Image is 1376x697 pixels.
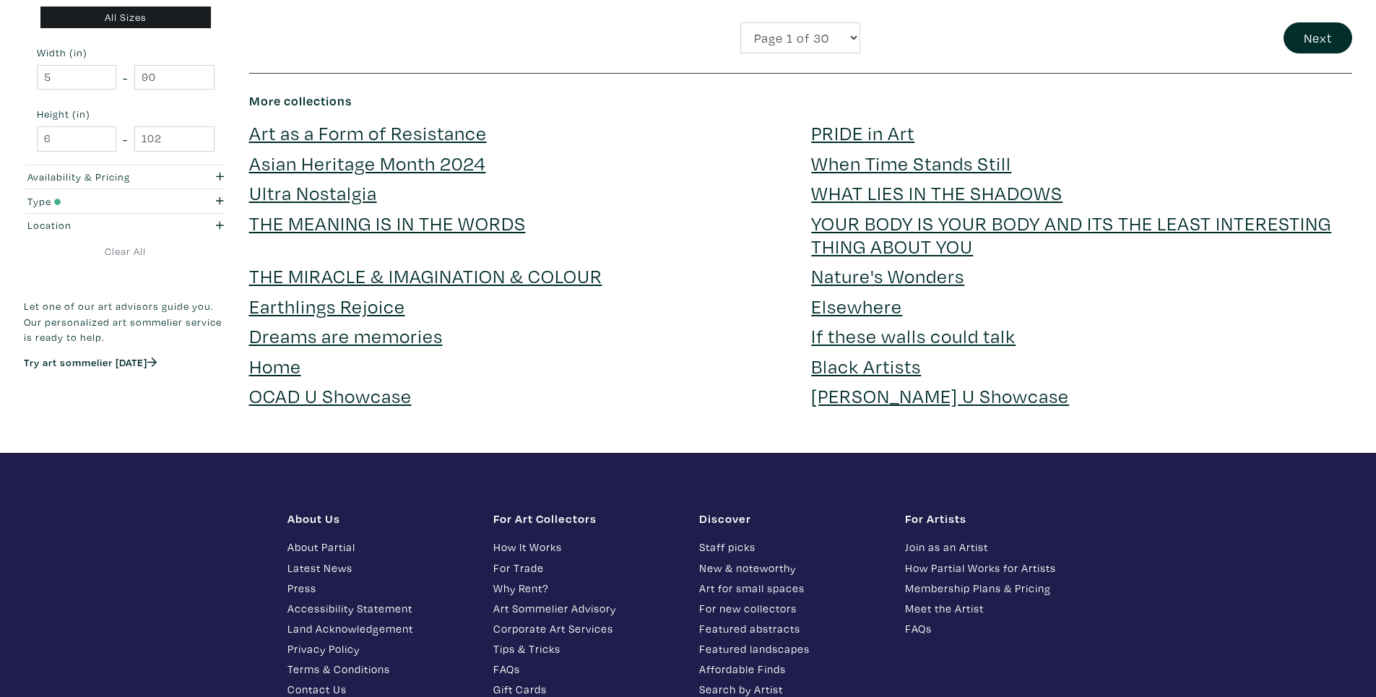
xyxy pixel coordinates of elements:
h6: More collections [249,93,1353,109]
a: How It Works [493,539,678,555]
a: Ultra Nostalgia [249,180,377,205]
a: THE MIRACLE & IMAGINATION & COLOUR [249,263,602,288]
a: YOUR BODY IS YOUR BODY AND ITS THE LEAST INTERESTING THING ABOUT YOU [811,210,1331,259]
a: Accessibility Statement [287,600,472,617]
h1: For Artists [905,511,1089,526]
a: [PERSON_NAME] U Showcase [811,383,1069,408]
a: Affordable Finds [699,661,883,677]
a: Featured abstracts [699,620,883,637]
a: If these walls could talk [811,323,1016,348]
a: FAQs [493,661,678,677]
a: Clear All [24,243,228,259]
a: Latest News [287,560,472,576]
a: Earthlings Rejoice [249,293,405,319]
a: Staff picks [699,539,883,555]
a: Dreams are memories [249,323,443,348]
a: How Partial Works for Artists [905,560,1089,576]
button: Availability & Pricing [24,165,228,189]
h1: For Art Collectors [493,511,678,526]
small: Height (in) [37,109,215,119]
span: - [123,67,128,87]
a: Privacy Policy [287,641,472,657]
h1: Discover [699,511,883,526]
a: Nature's Wonders [811,263,964,288]
a: Home [249,353,301,378]
h1: About Us [287,511,472,526]
div: All Sizes [40,6,212,28]
a: FAQs [905,620,1089,637]
button: Location [24,213,228,237]
a: For Trade [493,560,678,576]
a: Art for small spaces [699,580,883,597]
a: For new collectors [699,600,883,617]
a: THE MEANING IS IN THE WORDS [249,210,526,235]
a: Try art sommelier [DATE] [24,355,157,368]
a: Press [287,580,472,597]
a: Why Rent? [493,580,678,597]
a: WHAT LIES IN THE SHADOWS [811,180,1063,205]
a: Art Sommelier Advisory [493,600,678,617]
a: Land Acknowledgement [287,620,472,637]
a: Art as a Form of Resistance [249,120,487,145]
a: PRIDE in Art [811,120,914,145]
a: Meet the Artist [905,600,1089,617]
a: New & noteworthy [699,560,883,576]
small: Width (in) [37,48,215,58]
button: Type [24,189,228,213]
a: Terms & Conditions [287,661,472,677]
a: Elsewhere [811,293,902,319]
p: Let one of our art advisors guide you. Our personalized art sommelier service is ready to help. [24,298,228,345]
button: Next [1284,22,1352,53]
a: Membership Plans & Pricing [905,580,1089,597]
a: Black Artists [811,353,921,378]
a: About Partial [287,539,472,555]
div: Location [27,217,170,233]
iframe: Customer reviews powered by Trustpilot [24,384,228,414]
a: Join as an Artist [905,539,1089,555]
a: When Time Stands Still [811,150,1011,176]
a: Asian Heritage Month 2024 [249,150,486,176]
div: Availability & Pricing [27,169,170,185]
a: Corporate Art Services [493,620,678,637]
a: Featured landscapes [699,641,883,657]
a: OCAD U Showcase [249,383,412,408]
span: - [123,129,128,148]
a: Tips & Tricks [493,641,678,657]
div: Type [27,193,170,209]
